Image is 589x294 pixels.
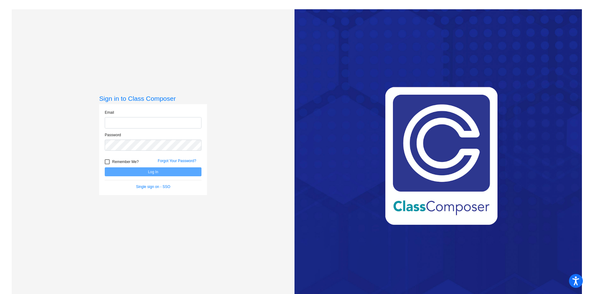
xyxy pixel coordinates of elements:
label: Password [105,132,121,138]
button: Log In [105,167,201,176]
label: Email [105,110,114,115]
span: Remember Me? [112,158,139,165]
a: Forgot Your Password? [158,159,196,163]
h3: Sign in to Class Composer [99,95,207,102]
a: Single sign on - SSO [136,185,170,189]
